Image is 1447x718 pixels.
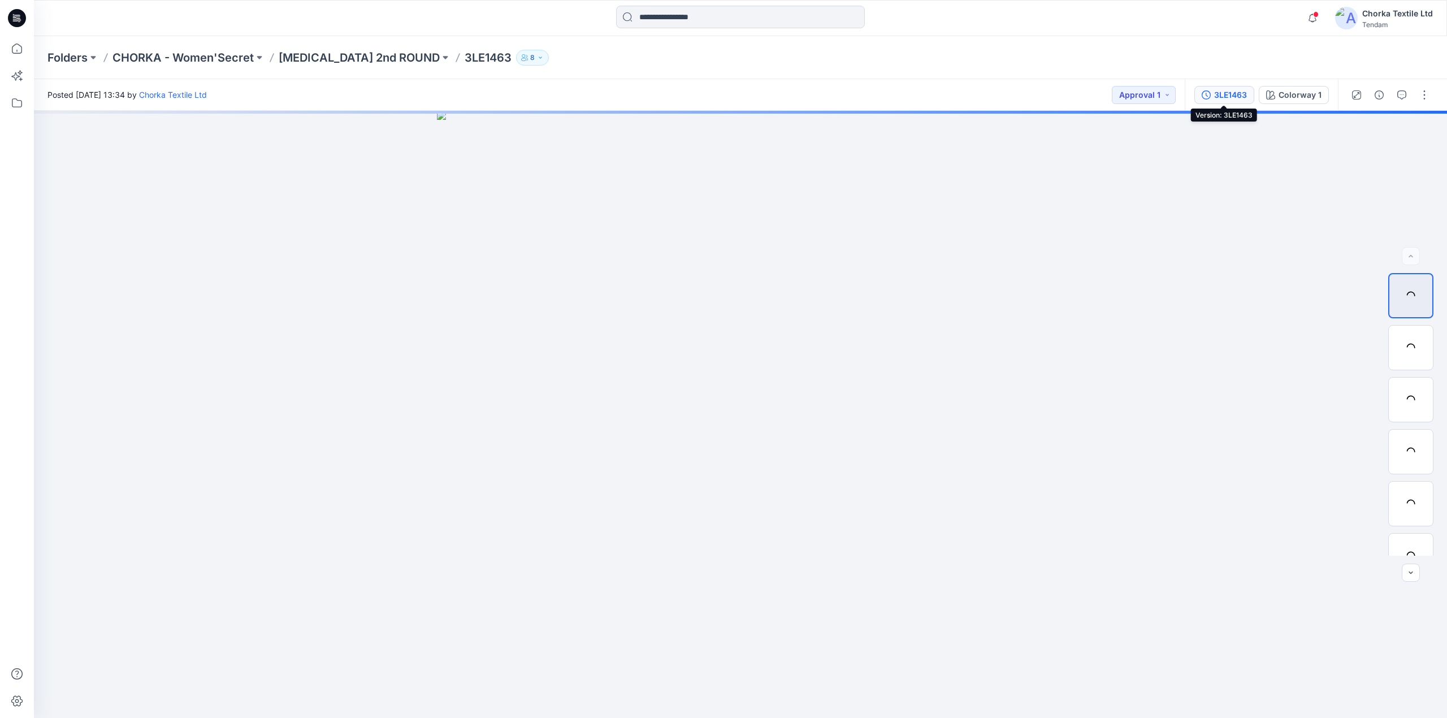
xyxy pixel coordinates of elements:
[1370,86,1388,104] button: Details
[1279,89,1322,101] div: Colorway 1
[1194,86,1254,104] button: 3LE1463
[279,50,440,66] a: [MEDICAL_DATA] 2nd ROUND
[47,50,88,66] a: Folders
[1259,86,1329,104] button: Colorway 1
[1362,20,1433,29] div: Tendam
[112,50,254,66] a: CHORKA - Women'Secret
[1362,7,1433,20] div: Chorka Textile Ltd
[139,90,207,100] a: Chorka Textile Ltd
[47,89,207,101] span: Posted [DATE] 13:34 by
[1214,89,1247,101] div: 3LE1463
[1335,7,1358,29] img: avatar
[465,50,512,66] p: 3LE1463
[530,51,535,64] p: 8
[516,50,549,66] button: 8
